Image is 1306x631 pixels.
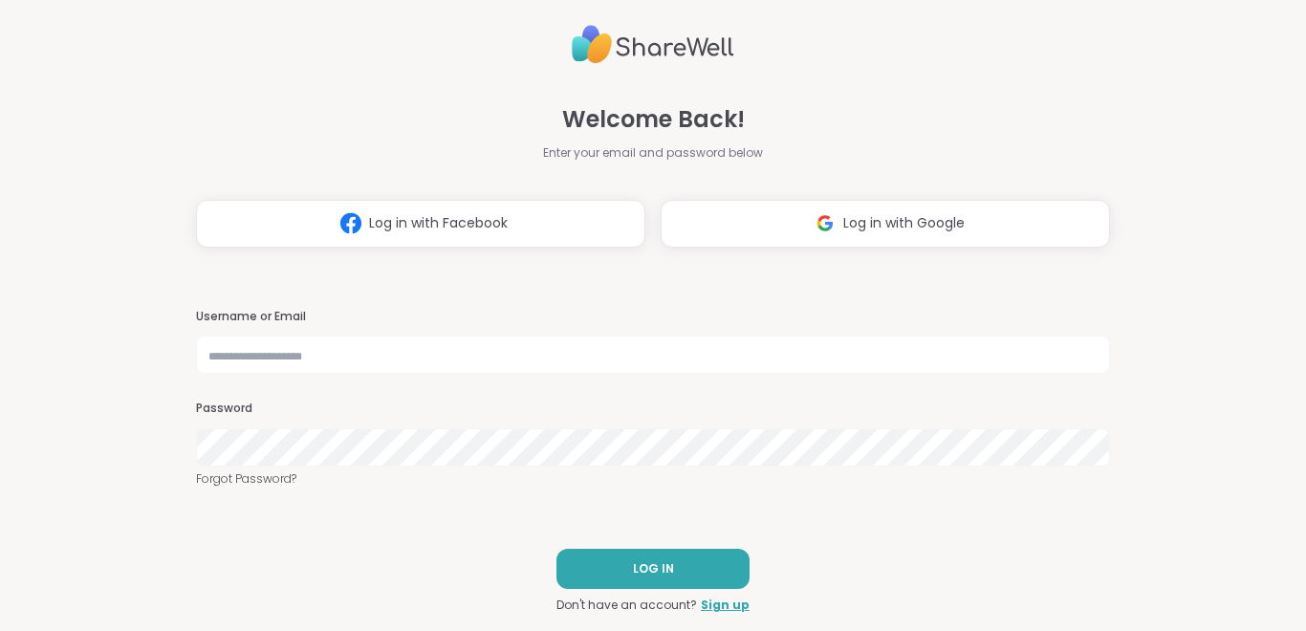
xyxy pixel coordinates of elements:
[369,213,508,233] span: Log in with Facebook
[661,200,1110,248] button: Log in with Google
[196,401,1110,417] h3: Password
[196,470,1110,488] a: Forgot Password?
[556,597,697,614] span: Don't have an account?
[333,206,369,241] img: ShareWell Logomark
[572,17,734,72] img: ShareWell Logo
[543,144,763,162] span: Enter your email and password below
[562,102,745,137] span: Welcome Back!
[701,597,750,614] a: Sign up
[196,309,1110,325] h3: Username or Email
[633,560,674,577] span: LOG IN
[843,213,965,233] span: Log in with Google
[196,200,645,248] button: Log in with Facebook
[556,549,750,589] button: LOG IN
[807,206,843,241] img: ShareWell Logomark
